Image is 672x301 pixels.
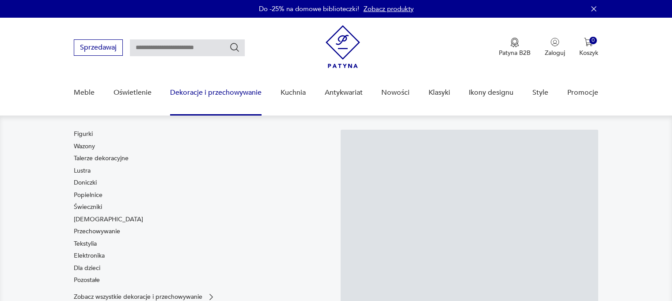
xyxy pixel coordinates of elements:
[364,4,414,13] a: Zobacz produkty
[74,166,91,175] a: Lustra
[545,49,565,57] p: Zaloguj
[74,154,129,163] a: Talerze dekoracyjne
[584,38,593,46] img: Ikona koszyka
[326,25,360,68] img: Patyna - sklep z meblami i dekoracjami vintage
[114,76,152,110] a: Oświetlenie
[74,191,103,200] a: Popielnice
[589,37,597,44] div: 0
[74,264,100,273] a: Dla dzieci
[579,49,598,57] p: Koszyk
[74,239,97,248] a: Tekstylia
[281,76,306,110] a: Kuchnia
[499,38,531,57] button: Patyna B2B
[545,38,565,57] button: Zaloguj
[429,76,450,110] a: Klasyki
[74,294,202,300] p: Zobacz wszystkie dekoracje i przechowywanie
[74,142,95,151] a: Wazony
[567,76,598,110] a: Promocje
[381,76,410,110] a: Nowości
[229,42,240,53] button: Szukaj
[74,39,123,56] button: Sprzedawaj
[469,76,513,110] a: Ikony designu
[532,76,548,110] a: Style
[325,76,363,110] a: Antykwariat
[74,45,123,51] a: Sprzedawaj
[74,251,105,260] a: Elektronika
[74,130,93,139] a: Figurki
[74,76,95,110] a: Meble
[74,203,102,212] a: Świeczniki
[74,215,143,224] a: [DEMOGRAPHIC_DATA]
[551,38,559,46] img: Ikonka użytkownika
[74,276,100,285] a: Pozostałe
[259,4,359,13] p: Do -25% na domowe biblioteczki!
[74,227,120,236] a: Przechowywanie
[170,76,262,110] a: Dekoracje i przechowywanie
[499,49,531,57] p: Patyna B2B
[499,38,531,57] a: Ikona medaluPatyna B2B
[74,178,97,187] a: Doniczki
[510,38,519,47] img: Ikona medalu
[579,38,598,57] button: 0Koszyk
